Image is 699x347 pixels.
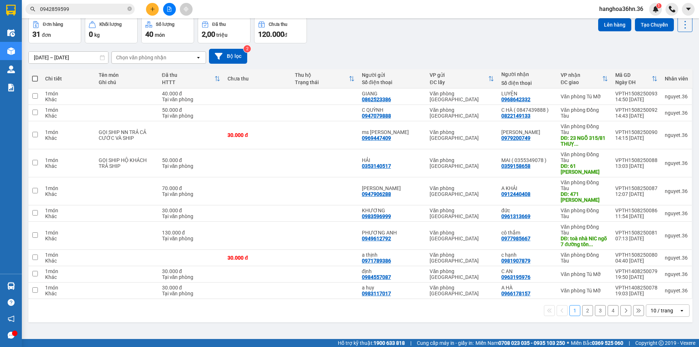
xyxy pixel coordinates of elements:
[501,113,530,119] div: 0822149133
[362,236,391,241] div: 0949612792
[615,274,657,280] div: 19:50 [DATE]
[615,113,657,119] div: 14:43 [DATE]
[162,113,221,119] div: Tại văn phòng
[615,230,657,236] div: VPTH1508250081
[561,191,608,203] div: DĐ: 471 TAM TRINH
[40,45,165,54] li: Hotline: 1900888999
[7,84,15,91] img: solution-icon
[162,191,221,197] div: Tại văn phòng
[228,76,287,82] div: Chưa thu
[615,252,657,258] div: VPTH1508250080
[498,340,565,346] strong: 0708 023 035 - 0935 103 250
[180,3,193,16] button: aim
[183,7,189,12] span: aim
[362,79,423,85] div: Số điện thoại
[127,7,132,11] span: close-circle
[162,213,221,219] div: Tại văn phòng
[571,339,623,347] span: Miền Bắc
[615,191,657,197] div: 12:07 [DATE]
[362,230,423,236] div: PHƯƠNG ANH
[162,79,215,85] div: HTTT
[561,163,608,175] div: DĐ: 61 VŨ THẠNH
[162,230,221,236] div: 130.000 đ
[362,113,391,119] div: 0947079888
[284,32,287,38] span: đ
[127,6,132,13] span: close-circle
[430,268,494,280] div: Văn phòng [GEOGRAPHIC_DATA]
[430,285,494,296] div: Văn phòng [GEOGRAPHIC_DATA]
[501,208,553,213] div: đức
[45,91,91,96] div: 1 món
[657,3,660,8] span: 1
[7,282,15,290] img: warehouse-icon
[338,339,405,347] span: Hỗ trợ kỹ thuật:
[501,236,530,241] div: 0977985667
[7,66,15,73] img: warehouse-icon
[362,163,391,169] div: 0353140517
[430,107,494,119] div: Văn phòng [GEOGRAPHIC_DATA]
[45,107,91,113] div: 1 món
[362,96,391,102] div: 0862523386
[574,141,578,147] span: ...
[163,3,176,16] button: file-add
[430,79,488,85] div: ĐC lấy
[685,6,692,12] span: caret-down
[269,22,287,27] div: Chưa thu
[430,129,494,141] div: Văn phòng [GEOGRAPHIC_DATA]
[40,18,165,45] li: 01A03 [GEOGRAPHIC_DATA], [GEOGRAPHIC_DATA] ( bên cạnh cây xăng bến xe phía Bắc cũ)
[362,258,391,264] div: 0971789386
[501,135,530,141] div: 0979200749
[146,3,159,16] button: plus
[430,72,488,78] div: VP gửi
[615,79,652,85] div: Ngày ĐH
[430,185,494,197] div: Văn phòng [GEOGRAPHIC_DATA]
[569,305,580,316] button: 1
[430,230,494,241] div: Văn phòng [GEOGRAPHIC_DATA]
[561,271,608,277] div: Văn phòng Tú Mỡ
[430,208,494,219] div: Văn phòng [GEOGRAPHIC_DATA]
[665,76,688,82] div: Nhân viên
[362,135,391,141] div: 0969447409
[362,191,391,197] div: 0947906288
[410,339,411,347] span: |
[362,252,423,258] div: a thịnh
[45,185,91,191] div: 1 món
[561,79,602,85] div: ĐC giao
[156,22,174,27] div: Số lượng
[615,157,657,163] div: VPTH1508250088
[45,213,91,219] div: Khác
[291,69,358,88] th: Toggle SortBy
[501,129,553,135] div: THANH LONG
[244,45,251,52] sup: 2
[592,340,623,346] strong: 0369 525 060
[501,80,553,86] div: Số điện thoại
[362,91,423,96] div: GIANG
[615,91,657,96] div: VPTH1508250093
[582,305,593,316] button: 2
[362,129,423,135] div: ms phương
[665,132,688,138] div: nguyet.36
[202,30,215,39] span: 2,00
[665,271,688,277] div: nguyet.36
[162,236,221,241] div: Tại văn phòng
[8,299,15,306] span: question-circle
[42,32,51,38] span: đơn
[652,6,659,12] img: icon-new-feature
[430,252,494,264] div: Văn phòng [GEOGRAPHIC_DATA]
[430,157,494,169] div: Văn phòng [GEOGRAPHIC_DATA]
[501,258,530,264] div: 0981907879
[561,208,608,219] div: Văn phòng Đồng Tàu
[28,17,81,43] button: Đơn hàng31đơn
[362,157,423,163] div: HẢI
[608,305,619,316] button: 4
[501,71,553,77] div: Người nhận
[45,285,91,291] div: 1 món
[362,208,423,213] div: KHƯƠNG
[162,96,221,102] div: Tại văn phòng
[6,5,16,16] img: logo-vxr
[501,252,553,258] div: c hạnh
[426,69,498,88] th: Toggle SortBy
[45,76,91,82] div: Chi tiết
[45,113,91,119] div: Khác
[89,30,93,39] span: 0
